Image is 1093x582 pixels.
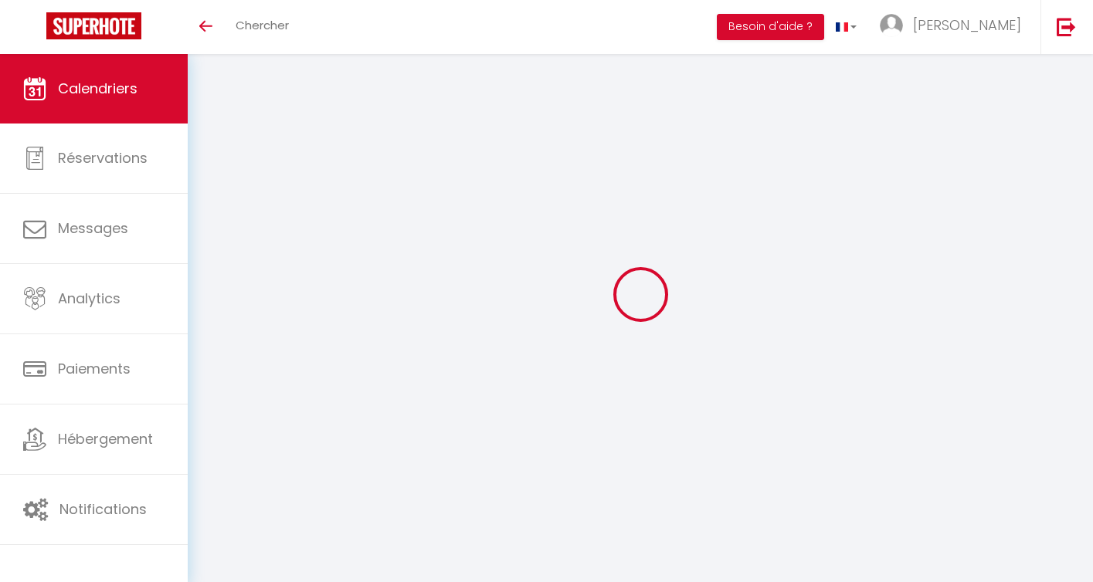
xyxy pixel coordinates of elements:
span: [PERSON_NAME] [913,15,1021,35]
span: Chercher [236,17,289,33]
span: Notifications [59,499,147,519]
span: Analytics [58,289,121,308]
span: Messages [58,218,128,238]
img: ... [880,14,903,37]
span: Paiements [58,359,131,378]
img: Super Booking [46,12,141,39]
span: Réservations [58,148,148,167]
span: Hébergement [58,429,153,448]
img: logout [1057,17,1076,36]
span: Calendriers [58,79,137,98]
button: Besoin d'aide ? [717,14,824,40]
